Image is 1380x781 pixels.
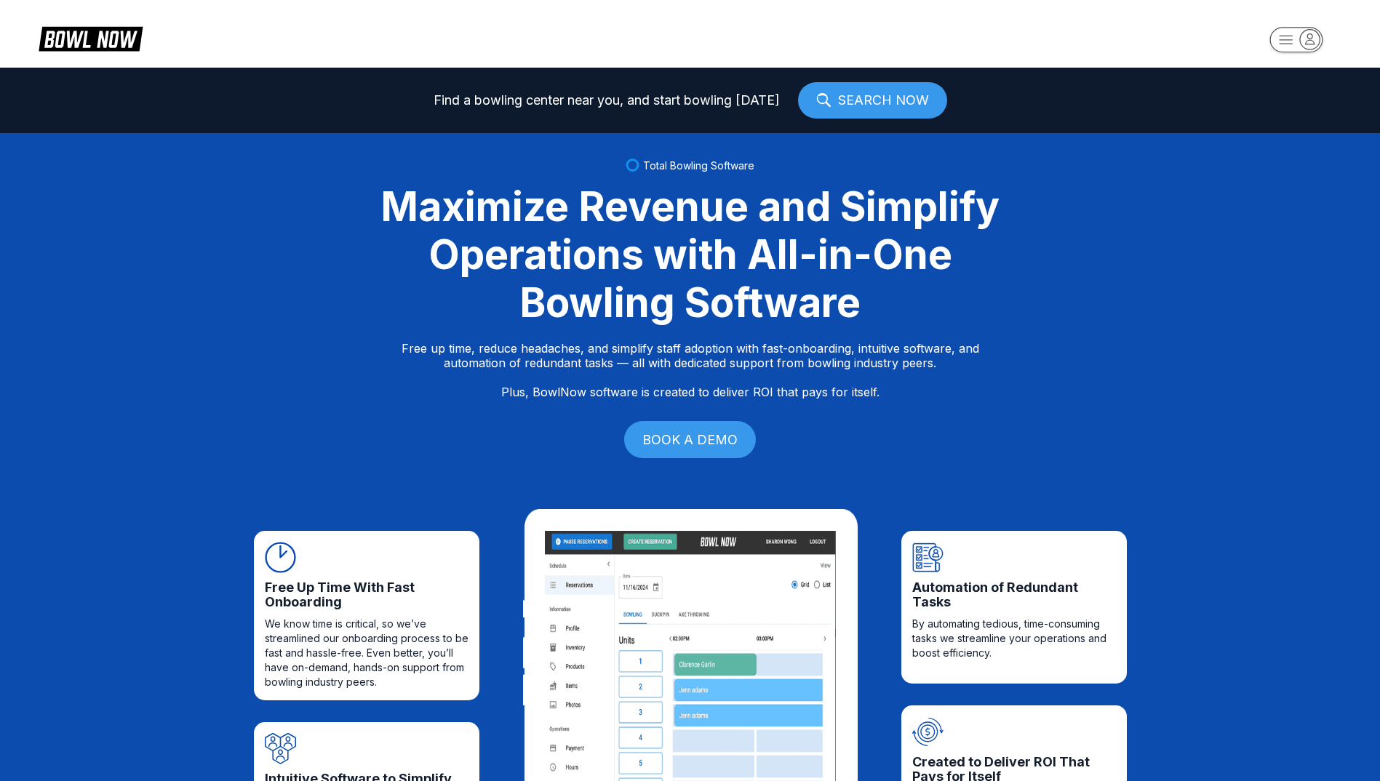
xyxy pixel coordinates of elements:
a: SEARCH NOW [798,82,947,119]
span: Free Up Time With Fast Onboarding [265,580,468,609]
span: Find a bowling center near you, and start bowling [DATE] [434,93,780,108]
span: Automation of Redundant Tasks [912,580,1116,609]
span: We know time is critical, so we’ve streamlined our onboarding process to be fast and hassle-free.... [265,617,468,689]
div: Maximize Revenue and Simplify Operations with All-in-One Bowling Software [363,183,1018,327]
span: By automating tedious, time-consuming tasks we streamline your operations and boost efficiency. [912,617,1116,660]
span: Total Bowling Software [643,159,754,172]
p: Free up time, reduce headaches, and simplify staff adoption with fast-onboarding, intuitive softw... [402,341,979,399]
a: BOOK A DEMO [624,421,756,458]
